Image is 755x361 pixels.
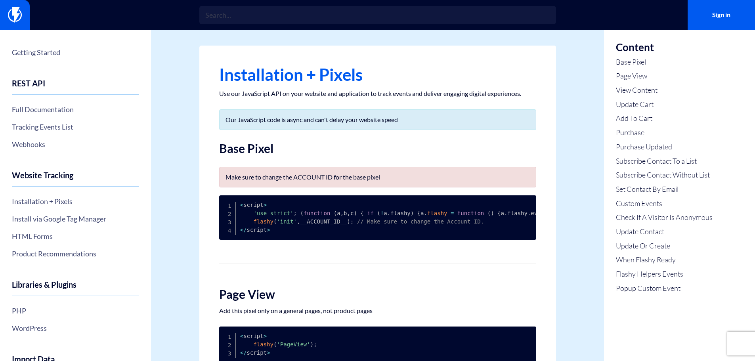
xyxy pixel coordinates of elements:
[240,333,317,356] code: script script
[277,341,310,348] span: 'PageView'
[487,210,491,216] span: (
[616,142,713,152] a: Purchase Updated
[219,142,536,155] h2: Base Pixel
[310,341,313,348] span: )
[616,184,713,195] a: Set Contact By Email
[616,42,713,53] h3: Content
[240,202,243,208] span: <
[253,210,293,216] span: 'use strict'
[457,210,484,216] span: function
[12,304,139,317] a: PHP
[12,280,139,296] h4: Libraries & Plugins
[411,210,414,216] span: )
[12,247,139,260] a: Product Recommendations
[243,227,247,233] span: /
[616,57,713,67] a: Base Pixel
[12,195,139,208] a: Installation + Pixels
[491,210,494,216] span: )
[277,218,297,225] span: 'init'
[616,227,713,237] a: Update Contact
[297,218,300,225] span: ,
[387,210,390,216] span: .
[616,241,713,251] a: Update Or Create
[616,283,713,294] a: Popup Custom Event
[377,210,380,216] span: (
[424,210,427,216] span: .
[219,307,536,315] p: Add this pixel only on a general pages, not product pages
[451,210,454,216] span: =
[340,210,344,216] span: ,
[267,350,270,356] span: >
[12,321,139,335] a: WordPress
[350,218,354,225] span: ;
[300,210,303,216] span: (
[219,90,536,97] p: Use our JavaScript API on your website and application to track events and deliver engaging digit...
[267,227,270,233] span: >
[616,255,713,265] a: When Flashy Ready
[253,341,273,348] span: flashy
[616,85,713,96] a: View Content
[616,156,713,166] a: Subscribe Contact To a List
[616,199,713,209] a: Custom Events
[347,218,350,225] span: )
[12,103,139,116] a: Full Documentation
[219,65,536,84] h1: Installation + Pixels
[367,210,374,216] span: if
[616,269,713,279] a: Flashy Helpers Events
[273,341,277,348] span: (
[616,128,713,138] a: Purchase
[226,116,530,124] p: Our JavaScript code is async and can't delay your website speed
[12,138,139,151] a: Webhooks
[427,210,447,216] span: flashy
[226,173,530,181] p: Make sure to change the ACCOUNT ID for the base pixel
[219,288,536,301] h2: Page View
[12,79,139,95] h4: REST API
[417,210,421,216] span: {
[304,210,330,216] span: function
[264,202,267,208] span: >
[253,218,273,225] span: flashy
[497,210,501,216] span: {
[616,212,713,223] a: Check If A Visitor Is Anonymous
[337,210,354,216] span: a b c
[240,333,243,339] span: <
[243,350,247,356] span: /
[199,6,556,24] input: Search...
[12,229,139,243] a: HTML Forms
[12,212,139,225] a: Install via Google Tag Manager
[504,210,507,216] span: .
[240,227,243,233] span: <
[273,218,277,225] span: (
[616,113,713,124] a: Add To Cart
[347,210,350,216] span: ,
[616,71,713,81] a: Page View
[334,210,337,216] span: (
[354,210,357,216] span: )
[264,333,267,339] span: >
[360,210,363,216] span: {
[616,99,713,110] a: Update Cart
[313,341,317,348] span: ;
[12,171,139,187] h4: Website Tracking
[357,218,484,225] span: // Make sure to change the Account ID.
[294,210,297,216] span: ;
[240,350,243,356] span: <
[12,120,139,134] a: Tracking Events List
[616,170,713,180] a: Subscribe Contact Without List
[12,46,139,59] a: Getting Started
[380,210,384,216] span: !
[528,210,531,216] span: .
